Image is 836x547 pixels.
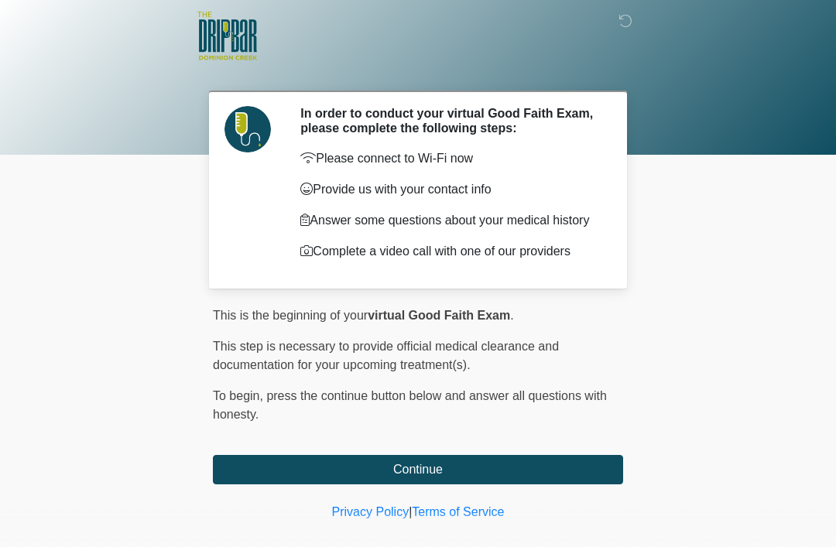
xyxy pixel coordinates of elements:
a: | [409,505,412,518]
img: Agent Avatar [224,106,271,152]
h2: In order to conduct your virtual Good Faith Exam, please complete the following steps: [300,106,600,135]
button: Continue [213,455,623,484]
p: Please connect to Wi-Fi now [300,149,600,168]
strong: virtual Good Faith Exam [368,309,510,322]
img: The DRIPBaR - San Antonio Dominion Creek Logo [197,12,257,63]
span: This is the beginning of your [213,309,368,322]
a: Terms of Service [412,505,504,518]
p: Provide us with your contact info [300,180,600,199]
span: . [510,309,513,322]
span: press the continue button below and answer all questions with honesty. [213,389,607,421]
a: Privacy Policy [332,505,409,518]
span: This step is necessary to provide official medical clearance and documentation for your upcoming ... [213,340,559,371]
p: Complete a video call with one of our providers [300,242,600,261]
p: Answer some questions about your medical history [300,211,600,230]
span: To begin, [213,389,266,402]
